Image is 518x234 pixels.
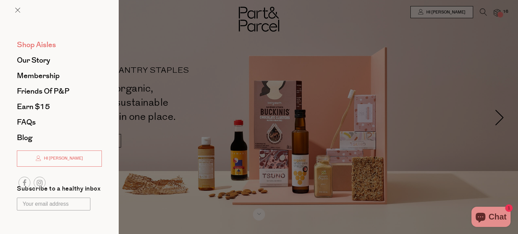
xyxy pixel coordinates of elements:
span: FAQs [17,117,36,128]
span: Membership [17,70,60,81]
a: Blog [17,134,102,141]
span: Hi [PERSON_NAME] [42,156,83,161]
inbox-online-store-chat: Shopify online store chat [469,207,513,229]
span: Shop Aisles [17,39,56,50]
a: Friends of P&P [17,88,102,95]
a: Shop Aisles [17,41,102,48]
span: Earn $15 [17,101,50,112]
span: Blog [17,132,32,143]
a: Hi [PERSON_NAME] [17,151,102,167]
a: Membership [17,72,102,79]
a: FAQs [17,119,102,126]
span: Friends of P&P [17,86,69,97]
a: Earn $15 [17,103,102,110]
span: Our Story [17,55,50,66]
a: Our Story [17,57,102,64]
input: Your email address [17,198,90,210]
